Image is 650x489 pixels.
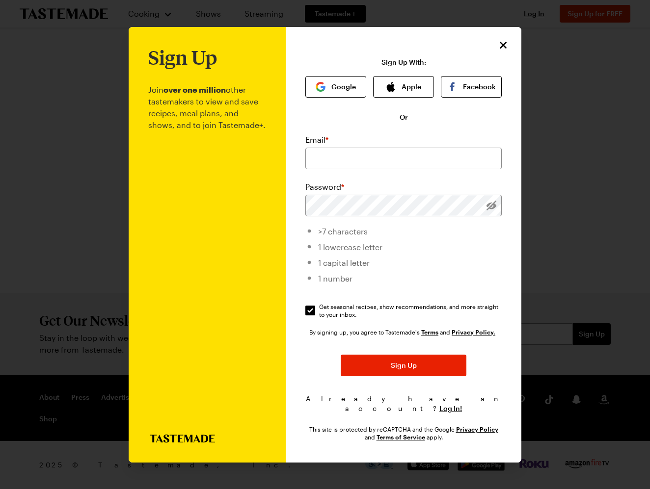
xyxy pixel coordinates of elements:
[148,68,266,435] p: Join other tastemakers to view and save recipes, meal plans, and shows, and to join Tastemade+.
[305,134,328,146] label: Email
[421,328,438,336] a: Tastemade Terms of Service
[377,433,425,441] a: Google Terms of Service
[305,425,502,441] div: This site is protected by reCAPTCHA and the Google and apply.
[318,258,370,267] span: 1 capital letter
[306,394,502,412] span: Already have an account?
[318,227,368,236] span: >7 characters
[497,39,510,51] button: Close
[441,76,502,98] button: Facebook
[341,355,466,376] button: Sign Up
[391,360,417,370] span: Sign Up
[381,58,426,66] p: Sign Up With:
[148,47,217,68] h1: Sign Up
[305,181,344,193] label: Password
[439,404,462,413] button: Log In!
[400,112,408,122] span: Or
[373,76,434,98] button: Apple
[319,303,503,318] span: Get seasonal recipes, show recommendations, and more straight to your inbox.
[309,327,498,337] div: By signing up, you agree to Tastemade's and
[305,76,366,98] button: Google
[456,425,498,433] a: Google Privacy Policy
[163,85,226,94] b: over one million
[318,242,382,252] span: 1 lowercase letter
[318,274,352,283] span: 1 number
[452,328,495,336] a: Tastemade Privacy Policy
[305,306,315,315] input: Get seasonal recipes, show recommendations, and more straight to your inbox.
